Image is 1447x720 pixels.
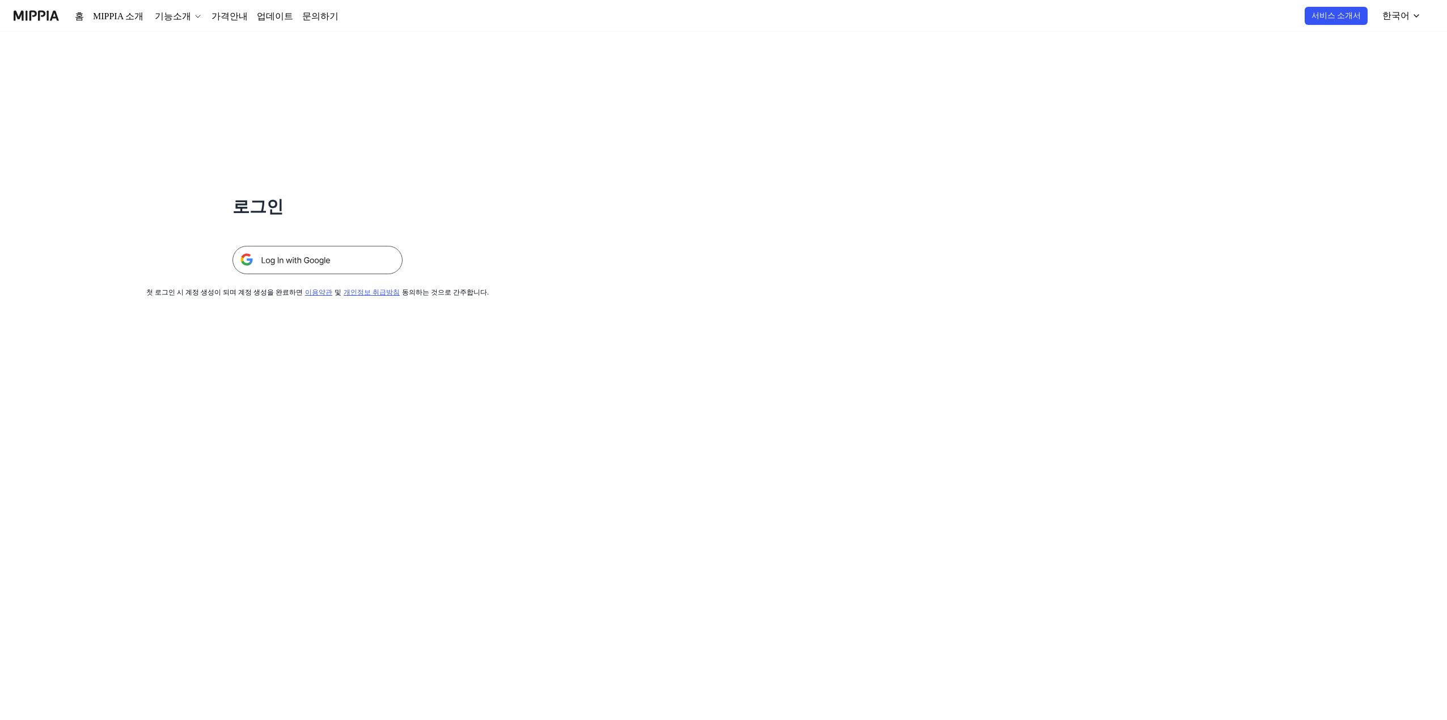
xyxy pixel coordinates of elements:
a: MIPPIA 소개 [92,10,139,23]
a: 이용약관 [307,288,330,296]
button: 서비스 소개서 [1315,7,1371,25]
img: 구글 로그인 버튼 [232,246,403,274]
a: 홈 [75,10,83,23]
a: 문의하기 [285,10,316,23]
button: 기능소개 [149,10,194,23]
div: 첫 로그인 시 계정 생성이 되며 계정 생성을 완료하면 및 동의하는 것으로 간주합니다. [172,288,463,297]
a: 가격안내 [203,10,235,23]
a: 업데이트 [244,10,276,23]
button: 한국어 [1377,5,1428,27]
div: 기능소개 [149,10,185,23]
h1: 로그인 [232,195,403,219]
div: 한국어 [1383,9,1412,23]
a: 개인정보 취급방침 [340,288,387,296]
